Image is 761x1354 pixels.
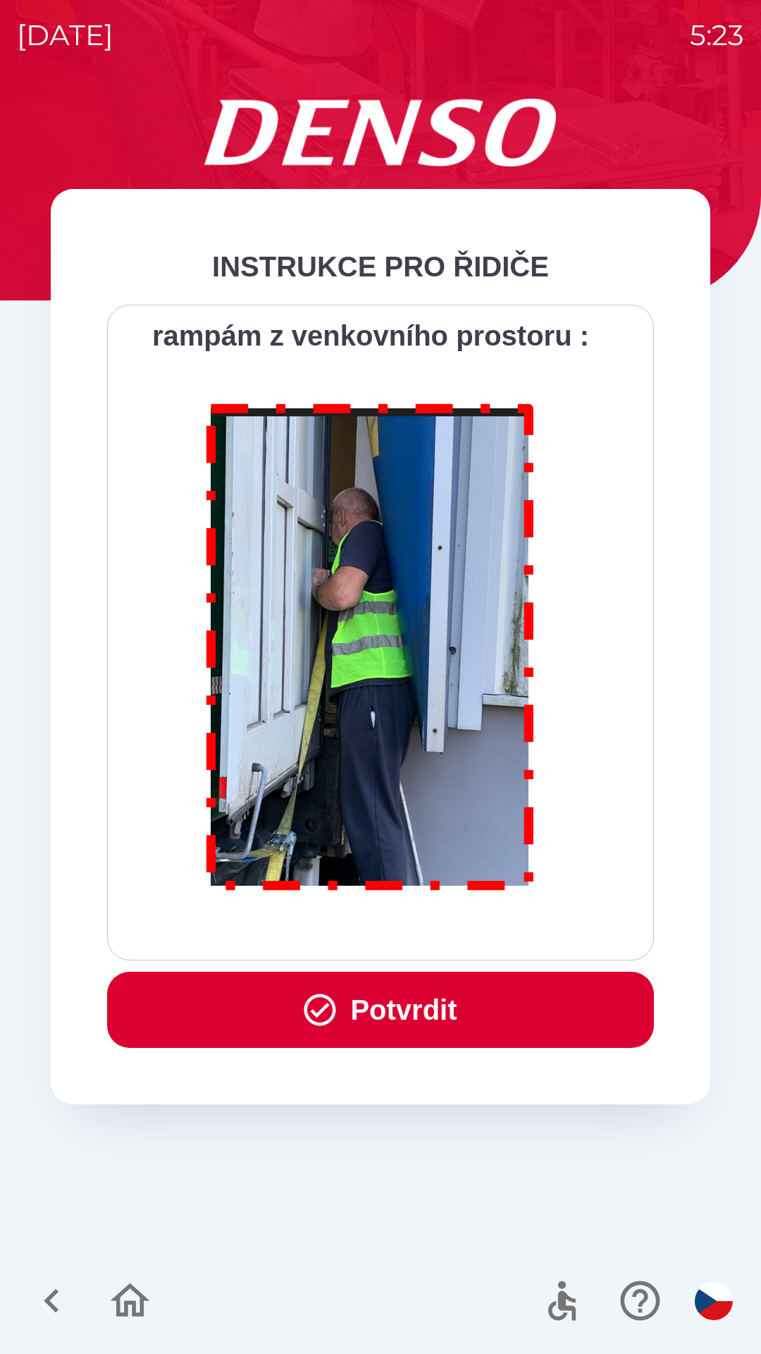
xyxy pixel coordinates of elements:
[51,99,710,166] img: Logo
[695,1282,733,1320] img: cs flag
[690,14,744,56] p: 5:23
[107,972,654,1048] button: Potvrdit
[107,245,654,288] div: INSTRUKCE PRO ŘIDIČE
[190,385,551,903] img: M8MNayrTL6gAAAABJRU5ErkJggg==
[17,14,113,56] p: [DATE]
